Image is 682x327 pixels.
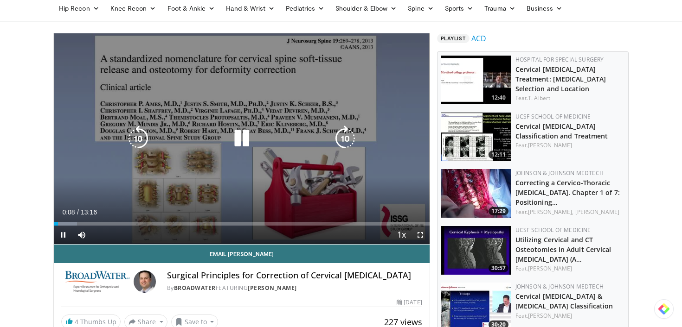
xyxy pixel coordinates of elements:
a: Cervical [MEDICAL_DATA] Treatment: [MEDICAL_DATA] Selection and Location [515,65,606,93]
button: Playback Rate [392,226,411,244]
span: 0:08 [62,208,75,216]
img: c936ddd5-f4b4-4e11-8729-0a654e328681.150x105_q85_crop-smart_upscale.jpg [441,56,511,104]
div: Feat. [515,141,624,150]
a: UCSF School of Medicine [515,226,591,234]
img: 4b124c6c-99a1-4140-bff7-c4024b25f33b.150x105_q85_crop-smart_upscale.jpg [441,226,511,275]
a: BroadWater [174,284,216,292]
a: 12:40 [441,56,511,104]
span: 4 [75,317,78,326]
a: Email [PERSON_NAME] [54,245,430,263]
div: Feat. [515,264,624,273]
a: [PERSON_NAME], [528,208,573,216]
a: ACD [471,33,486,44]
div: Feat. [515,312,624,320]
span: 12:40 [489,94,508,102]
img: BroadWater [61,270,130,293]
a: T. Albert [528,94,550,102]
span: Playlist [437,34,470,43]
span: 12:11 [489,151,508,159]
a: 17:29 [441,169,511,218]
a: [PERSON_NAME] [528,141,572,149]
a: Utilizing Cervical and CT Osteotomies in Adult Cervical [MEDICAL_DATA] (A… [515,235,611,264]
a: 12:11 [441,113,511,161]
a: [PERSON_NAME] [575,208,619,216]
div: By FEATURING [167,284,422,292]
a: Cervical [MEDICAL_DATA] & [MEDICAL_DATA] Classification [515,292,613,310]
a: [PERSON_NAME] [528,312,572,320]
span: / [77,208,79,216]
img: 44da2db1-8bde-4325-9954-ba1a604fb07c.150x105_q85_crop-smart_upscale.jpg [441,113,511,161]
video-js: Video Player [54,33,430,245]
h4: Surgical Principles for Correction of Cervical [MEDICAL_DATA] [167,270,422,281]
a: Johnson & Johnson MedTech [515,283,604,290]
a: Hospital for Special Surgery [515,56,604,63]
img: 33b67f90-d3f0-4188-b63c-5d58dbff4ac8.150x105_q85_crop-smart_upscale.jpg [441,169,511,218]
span: 17:29 [489,207,508,215]
button: Fullscreen [411,226,430,244]
a: 30:57 [441,226,511,275]
a: Johnson & Johnson MedTech [515,169,604,177]
a: UCSF School of Medicine [515,113,591,120]
a: [PERSON_NAME] [248,284,297,292]
div: Feat. [515,208,624,216]
a: [PERSON_NAME] [528,264,572,272]
div: Progress Bar [54,222,430,226]
a: Correcting a Cervico-Thoracic [MEDICAL_DATA]. Chapter 1 of 7: Positioning… [515,178,620,207]
img: Avatar [134,270,156,293]
span: 13:16 [81,208,97,216]
span: 30:57 [489,264,508,272]
a: Cervical [MEDICAL_DATA] Classification and Treatment [515,122,608,140]
div: [DATE] [397,298,422,307]
div: Feat. [515,94,624,102]
button: Mute [72,226,91,244]
button: Pause [54,226,72,244]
